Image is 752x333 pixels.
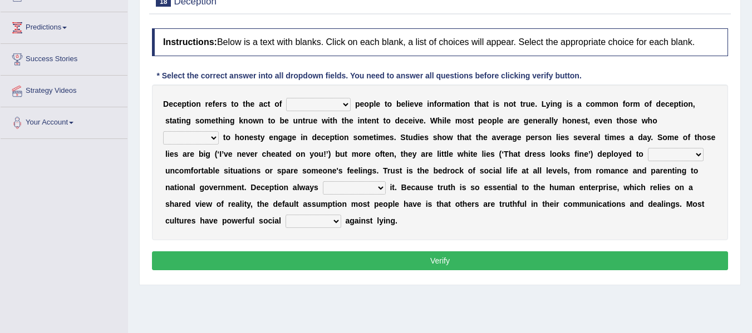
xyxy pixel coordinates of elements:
[313,116,317,125] b: e
[512,133,517,142] b: g
[444,116,446,125] b: l
[199,116,204,125] b: o
[446,116,451,125] b: e
[481,100,486,108] b: a
[602,100,608,108] b: m
[259,116,264,125] b: n
[225,133,230,142] b: o
[235,133,240,142] b: h
[364,100,369,108] b: o
[271,116,276,125] b: o
[645,100,650,108] b: o
[492,116,497,125] b: p
[487,116,492,125] b: o
[312,133,317,142] b: d
[657,133,662,142] b: S
[406,133,409,142] b: t
[515,116,519,125] b: e
[179,116,181,125] b: i
[308,116,313,125] b: u
[178,100,182,108] b: e
[643,133,647,142] b: a
[172,116,176,125] b: a
[460,133,465,142] b: h
[219,100,222,108] b: r
[211,116,215,125] b: e
[204,116,211,125] b: m
[340,133,345,142] b: o
[376,133,379,142] b: i
[535,100,537,108] b: .
[230,116,235,125] b: g
[367,116,372,125] b: e
[524,116,529,125] b: g
[577,116,581,125] b: e
[525,133,530,142] b: p
[619,116,624,125] b: h
[607,133,610,142] b: i
[517,133,522,142] b: e
[274,100,279,108] b: o
[624,116,629,125] b: o
[305,116,308,125] b: r
[538,116,542,125] b: e
[279,116,284,125] b: b
[595,100,602,108] b: m
[253,133,258,142] b: s
[638,133,643,142] b: d
[1,107,127,135] a: Your Account
[337,133,340,142] b: i
[436,100,441,108] b: o
[344,116,349,125] b: h
[567,116,572,125] b: o
[344,133,349,142] b: n
[170,116,173,125] b: t
[293,116,298,125] b: u
[633,116,637,125] b: e
[408,133,413,142] b: u
[303,133,308,142] b: n
[451,100,456,108] b: a
[553,100,558,108] b: n
[152,28,728,56] h4: Below is a text with blanks. Click on each blank, a list of choices will appear. Select the appro...
[268,116,271,125] b: t
[330,133,335,142] b: p
[420,133,424,142] b: e
[566,100,568,108] b: i
[390,133,394,142] b: s
[401,100,406,108] b: e
[250,100,255,108] b: e
[385,100,387,108] b: t
[530,133,535,142] b: e
[213,100,215,108] b: f
[591,133,593,142] b: r
[603,116,607,125] b: e
[478,116,483,125] b: p
[505,133,508,142] b: r
[630,100,633,108] b: r
[414,100,419,108] b: v
[263,100,268,108] b: c
[625,100,630,108] b: o
[165,116,170,125] b: s
[542,133,547,142] b: o
[259,100,263,108] b: a
[419,116,424,125] b: e
[394,133,396,142] b: .
[695,133,697,142] b: t
[465,100,470,108] b: n
[578,133,582,142] b: e
[495,100,499,108] b: s
[384,116,386,125] b: t
[407,100,410,108] b: i
[321,133,326,142] b: c
[283,133,287,142] b: a
[223,133,226,142] b: t
[674,133,679,142] b: e
[239,133,244,142] b: o
[186,100,189,108] b: t
[412,116,415,125] b: i
[542,116,545,125] b: r
[379,133,385,142] b: m
[248,116,253,125] b: o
